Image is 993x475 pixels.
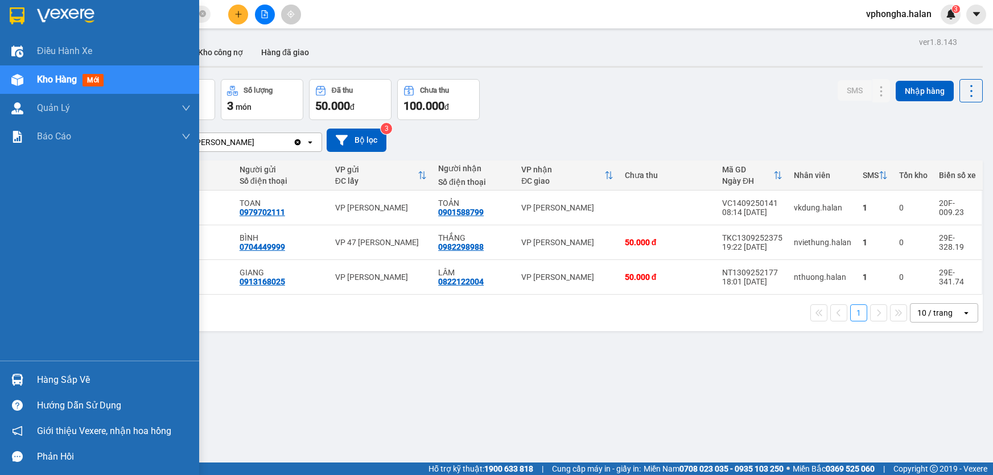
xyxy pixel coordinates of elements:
span: Cung cấp máy in - giấy in: [552,462,641,475]
button: caret-down [966,5,986,24]
svg: open [962,308,971,317]
span: món [236,102,252,111]
div: VP 47 [PERSON_NAME] [335,238,427,247]
div: Hàng sắp về [37,371,191,389]
span: mới [83,74,104,86]
span: down [182,104,191,113]
span: caret-down [971,9,982,19]
div: TKC1309252375 [722,233,782,242]
div: Số điện thoại [438,177,510,187]
div: TOAN [240,199,324,208]
button: Hàng đã giao [252,39,318,66]
span: 100.000 [403,99,444,113]
span: | [883,462,885,475]
div: Chưa thu [420,86,449,94]
button: Nhập hàng [896,81,954,101]
img: warehouse-icon [11,102,23,114]
strong: 0369 525 060 [826,464,875,473]
div: 1 [863,238,888,247]
div: 29E-341.74 [939,268,976,286]
button: Đã thu50.000đ [309,79,392,120]
span: question-circle [12,400,23,411]
div: 18:01 [DATE] [722,277,782,286]
span: Điều hành xe [37,44,92,58]
div: 50.000 đ [625,272,711,282]
button: aim [281,5,301,24]
div: ĐC lấy [335,176,418,185]
span: message [12,451,23,462]
div: 0 [899,203,928,212]
div: 20F-009.23 [939,199,976,217]
span: down [182,132,191,141]
span: Miền Bắc [793,462,875,475]
div: ver 1.8.143 [919,36,957,48]
span: notification [12,426,23,436]
span: 50.000 [315,99,350,113]
button: plus [228,5,248,24]
button: file-add [255,5,275,24]
div: 0822122004 [438,277,484,286]
button: Chưa thu100.000đ [397,79,480,120]
span: Hỗ trợ kỹ thuật: [428,462,533,475]
span: aim [287,10,295,18]
div: 08:14 [DATE] [722,208,782,217]
div: TOẢN [438,199,510,208]
div: 0 [899,272,928,282]
button: Số lượng3món [221,79,303,120]
div: VP [PERSON_NAME] [335,272,427,282]
div: VP gửi [335,165,418,174]
div: Hướng dẫn sử dụng [37,397,191,414]
span: close-circle [199,9,206,20]
div: Chưa thu [625,171,711,180]
img: warehouse-icon [11,74,23,86]
div: BÌNH [240,233,324,242]
span: Giới thiệu Vexere, nhận hoa hồng [37,424,171,438]
span: file-add [261,10,269,18]
div: 0901588799 [438,208,484,217]
div: nthuong.halan [794,272,851,282]
div: VP [PERSON_NAME] [335,203,427,212]
div: 1 [863,272,888,282]
div: THẮNG [438,233,510,242]
div: 0913168025 [240,277,285,286]
div: NT1309252177 [722,268,782,277]
span: | [542,462,543,475]
div: Ngày ĐH [722,176,773,185]
div: Người nhận [438,164,510,173]
span: Miền Nam [644,462,784,475]
span: plus [234,10,242,18]
img: icon-new-feature [946,9,956,19]
span: đ [350,102,355,111]
svg: Clear value [293,138,302,147]
div: 10 / trang [917,307,953,319]
div: Nhân viên [794,171,851,180]
button: 1 [850,304,867,321]
div: VP nhận [521,165,604,174]
div: VP [PERSON_NAME] [521,203,613,212]
div: Đã thu [332,86,353,94]
div: ĐC giao [521,176,604,185]
sup: 3 [952,5,960,13]
button: Bộ lọc [327,129,386,152]
th: Toggle SortBy [857,160,893,191]
div: Phản hồi [37,448,191,465]
strong: 0708 023 035 - 0935 103 250 [679,464,784,473]
div: 29E-328.19 [939,233,976,251]
span: đ [444,102,449,111]
button: Kho công nợ [189,39,252,66]
div: vkdung.halan [794,203,851,212]
div: Số lượng [244,86,273,94]
div: SMS [863,171,879,180]
span: vphongha.halan [857,7,941,21]
div: 0982298988 [438,242,484,251]
span: 3 [227,99,233,113]
div: Mã GD [722,165,773,174]
div: VP [PERSON_NAME] [521,238,613,247]
div: 0 [899,238,928,247]
strong: 1900 633 818 [484,464,533,473]
div: 0979702111 [240,208,285,217]
img: solution-icon [11,131,23,143]
input: Selected VP Hồng Hà. [256,137,257,148]
th: Toggle SortBy [329,160,432,191]
div: 1 [863,203,888,212]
